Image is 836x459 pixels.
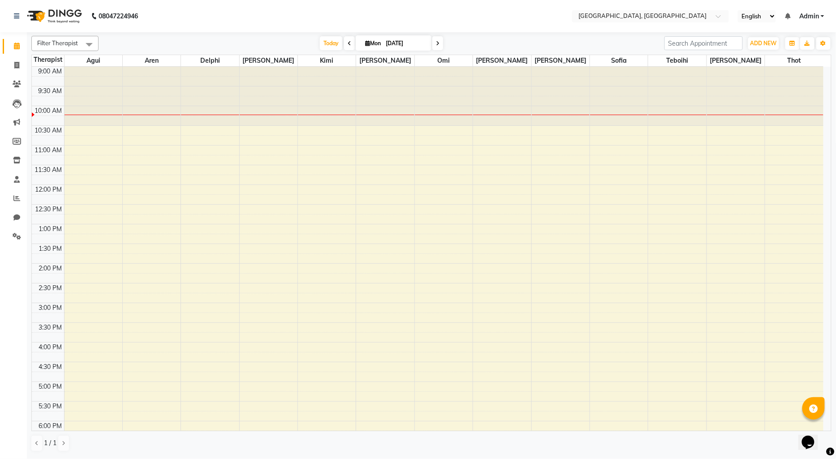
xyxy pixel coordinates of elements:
div: 5:30 PM [37,402,64,411]
div: 12:30 PM [34,205,64,214]
span: Omi [415,55,473,66]
div: 1:30 PM [37,244,64,253]
span: Mon [363,40,383,47]
span: Aren [123,55,181,66]
button: ADD NEW [748,37,779,50]
span: Thot [765,55,823,66]
div: 2:30 PM [37,283,64,293]
span: [PERSON_NAME] [532,55,590,66]
div: 3:00 PM [37,303,64,313]
div: 2:00 PM [37,264,64,273]
span: [PERSON_NAME] [240,55,297,66]
span: Sofia [590,55,648,66]
input: Search Appointment [664,36,743,50]
span: Agui [65,55,122,66]
iframe: chat widget [798,423,827,450]
span: [PERSON_NAME] [356,55,414,66]
div: 4:00 PM [37,343,64,352]
div: 11:30 AM [33,165,64,175]
div: 3:30 PM [37,323,64,332]
span: Kimi [298,55,356,66]
div: 6:00 PM [37,421,64,431]
div: 9:00 AM [37,67,64,76]
div: 10:30 AM [33,126,64,135]
input: 2025-09-01 [383,37,428,50]
div: 10:00 AM [33,106,64,116]
div: 12:00 PM [34,185,64,194]
span: Admin [799,12,819,21]
img: logo [23,4,84,29]
b: 08047224946 [99,4,138,29]
div: 11:00 AM [33,146,64,155]
span: Delphi [181,55,239,66]
span: [PERSON_NAME] [473,55,531,66]
div: 5:00 PM [37,382,64,391]
span: Filter Therapist [37,39,78,47]
span: 1 / 1 [44,438,56,448]
span: Today [320,36,342,50]
div: 1:00 PM [37,224,64,234]
div: 4:30 PM [37,362,64,372]
span: Teboihi [648,55,706,66]
span: [PERSON_NAME] [707,55,765,66]
div: Therapist [32,55,64,64]
span: ADD NEW [750,40,777,47]
div: 9:30 AM [37,86,64,96]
